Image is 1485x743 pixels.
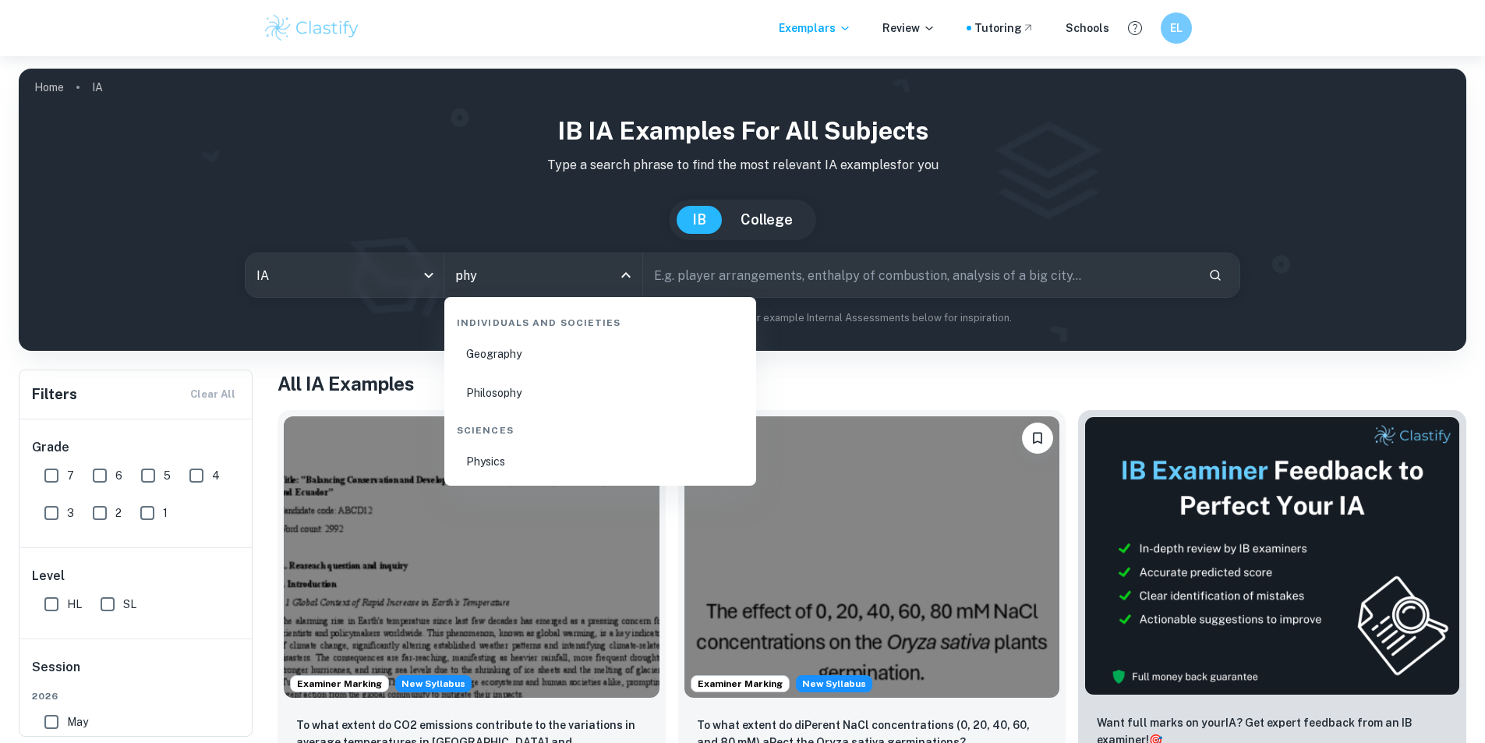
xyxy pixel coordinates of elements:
span: 3 [67,504,74,522]
input: E.g. player arrangements, enthalpy of combustion, analysis of a big city... [643,253,1196,297]
h1: IB IA examples for all subjects [31,112,1454,150]
h6: Session [32,658,241,689]
p: IA [92,79,103,96]
p: Exemplars [779,19,851,37]
p: Type a search phrase to find the most relevant IA examples for you [31,156,1454,175]
div: Starting from the May 2026 session, the ESS IA requirements have changed. We created this exempla... [395,675,472,692]
img: profile cover [19,69,1466,351]
h6: Grade [32,438,241,457]
div: Sciences [451,411,750,444]
span: SL [123,596,136,613]
h1: All IA Examples [278,370,1466,398]
span: 4 [212,467,220,484]
button: College [725,206,808,234]
li: Philosophy [451,375,750,411]
div: Individuals and Societies [451,303,750,336]
span: New Syllabus [796,675,872,692]
li: Geography [451,336,750,372]
p: Review [882,19,935,37]
span: May [67,713,88,731]
span: 5 [164,467,171,484]
span: 7 [67,467,74,484]
span: HL [67,596,82,613]
span: Examiner Marking [291,677,388,691]
div: IA [246,253,444,297]
span: New Syllabus [395,675,472,692]
span: 2026 [32,689,241,703]
span: 1 [163,504,168,522]
div: Starting from the May 2026 session, the ESS IA requirements have changed. We created this exempla... [796,675,872,692]
a: Home [34,76,64,98]
img: Thumbnail [1084,416,1460,695]
img: ESS IA example thumbnail: To what extent do diPerent NaCl concentr [684,416,1060,698]
img: Clastify logo [263,12,362,44]
a: Tutoring [974,19,1034,37]
button: IB [677,206,722,234]
h6: Level [32,567,241,586]
li: Physics [451,444,750,479]
button: EL [1161,12,1192,44]
button: Search [1202,262,1229,288]
button: Help and Feedback [1122,15,1148,41]
span: 6 [115,467,122,484]
button: Close [615,264,637,286]
button: Bookmark [1022,423,1053,454]
a: Schools [1066,19,1109,37]
h6: EL [1167,19,1185,37]
p: Not sure what to search for? You can always look through our example Internal Assessments below f... [31,310,1454,326]
img: ESS IA example thumbnail: To what extent do CO2 emissions contribu [284,416,659,698]
span: Examiner Marking [691,677,789,691]
span: 2 [115,504,122,522]
h6: Filters [32,384,77,405]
